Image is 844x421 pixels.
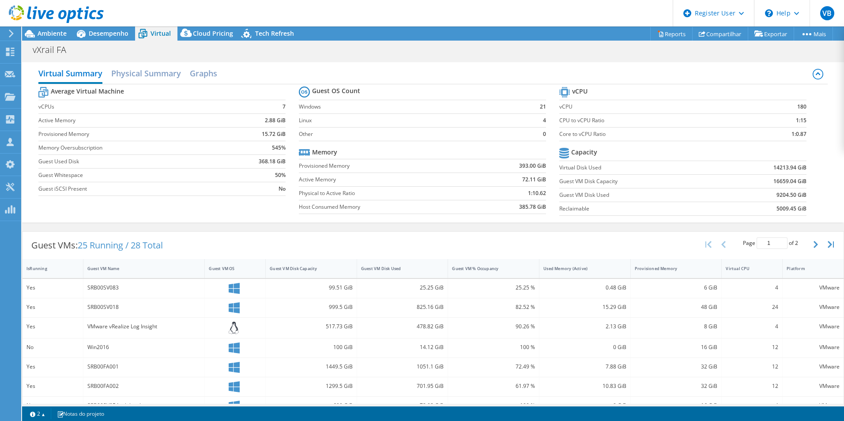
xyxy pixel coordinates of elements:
[361,283,444,293] div: 25.25 GiB
[773,163,806,172] b: 14213.94 GiB
[519,162,546,170] b: 393.00 GiB
[571,148,597,157] b: Capacity
[275,171,286,180] b: 50%
[270,283,353,293] div: 99.51 GiB
[452,401,535,410] div: 100 %
[820,6,834,20] span: VB
[543,342,626,352] div: 0 GiB
[796,116,806,125] b: 1:15
[270,342,353,352] div: 100 GiB
[787,381,840,391] div: VMware
[452,302,535,312] div: 82.52 %
[87,362,201,372] div: SRB00FA001
[635,381,718,391] div: 32 GiB
[361,401,444,410] div: 72.02 GiB
[528,189,546,198] b: 1:10.62
[543,116,546,125] b: 4
[38,143,226,152] label: Memory Oversubscription
[361,362,444,372] div: 1051.1 GiB
[299,116,524,125] label: Linux
[26,302,79,312] div: Yes
[797,102,806,111] b: 180
[38,29,67,38] span: Ambiente
[726,322,778,331] div: 4
[111,64,181,82] h2: Physical Summary
[361,342,444,352] div: 14.12 GiB
[776,191,806,199] b: 9204.50 GiB
[38,116,226,125] label: Active Memory
[543,381,626,391] div: 10.83 GiB
[635,266,707,271] div: Provisioned Memory
[87,342,201,352] div: Win2016
[787,342,840,352] div: VMware
[299,130,524,139] label: Other
[312,148,337,157] b: Memory
[726,283,778,293] div: 4
[794,27,833,41] a: Mais
[272,143,286,152] b: 545%
[262,130,286,139] b: 15.72 GiB
[29,45,80,55] h1: vXrail FA
[452,362,535,372] div: 72.49 %
[726,381,778,391] div: 12
[776,204,806,213] b: 5009.45 GiB
[635,302,718,312] div: 48 GiB
[452,381,535,391] div: 61.97 %
[787,362,840,372] div: VMware
[255,29,294,38] span: Tech Refresh
[299,203,474,211] label: Host Consumed Memory
[26,322,79,331] div: Yes
[270,302,353,312] div: 999.5 GiB
[283,102,286,111] b: 7
[23,232,172,259] div: Guest VMs:
[190,64,217,82] h2: Graphs
[87,322,201,331] div: VMware vRealize Log Insight
[572,87,588,96] b: vCPU
[38,102,226,111] label: vCPUs
[151,29,171,38] span: Virtual
[361,381,444,391] div: 701.95 GiB
[559,163,721,172] label: Virtual Disk Used
[787,266,829,271] div: Platform
[361,266,433,271] div: Guest VM Disk Used
[559,191,721,199] label: Guest VM Disk Used
[787,302,840,312] div: VMware
[87,302,201,312] div: SRB00SV018
[312,86,360,95] b: Guest OS Count
[26,381,79,391] div: Yes
[38,130,226,139] label: Provisioned Memory
[743,237,798,249] span: Page of
[787,322,840,331] div: VMware
[559,102,750,111] label: vCPU
[559,204,721,213] label: Reclaimable
[726,401,778,410] div: 4
[726,362,778,372] div: 12
[791,130,806,139] b: 1:0.87
[26,401,79,410] div: No
[726,302,778,312] div: 24
[89,29,128,38] span: Desempenho
[452,283,535,293] div: 25.25 %
[38,171,226,180] label: Guest Whitespace
[26,342,79,352] div: No
[265,116,286,125] b: 2.88 GiB
[87,381,201,391] div: SRB00FA002
[726,342,778,352] div: 12
[635,322,718,331] div: 8 GiB
[361,302,444,312] div: 825.16 GiB
[787,401,840,410] div: VMware
[270,266,342,271] div: Guest VM Disk Capacity
[635,342,718,352] div: 16 GiB
[787,283,840,293] div: VMware
[24,408,51,419] a: 2
[748,27,794,41] a: Exportar
[270,381,353,391] div: 1299.5 GiB
[795,239,798,247] span: 2
[543,401,626,410] div: 0 GiB
[51,408,110,419] a: Notas do projeto
[87,283,201,293] div: SRB00SV083
[452,266,524,271] div: Guest VM % Occupancy
[299,189,474,198] label: Physical to Active Ratio
[209,266,251,271] div: Guest VM OS
[361,322,444,331] div: 478.82 GiB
